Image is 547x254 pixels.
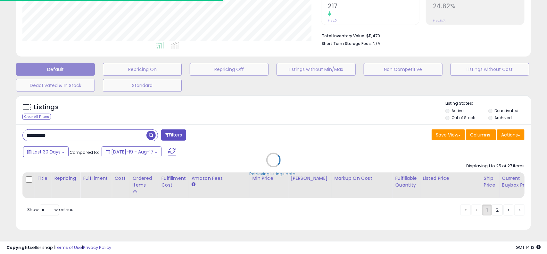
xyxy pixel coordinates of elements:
[277,63,355,76] button: Listings without Min/Max
[322,33,366,39] b: Total Inventory Value:
[328,19,337,22] small: Prev: 0
[373,40,381,47] span: N/A
[103,63,182,76] button: Repricing On
[190,63,269,76] button: Repricing Off
[328,3,419,11] h2: 217
[16,63,95,76] button: Default
[83,244,111,250] a: Privacy Policy
[322,31,520,39] li: $11,470
[55,244,82,250] a: Terms of Use
[250,171,298,177] div: Retrieving listings data..
[364,63,443,76] button: Non Competitive
[6,245,111,251] div: seller snap | |
[516,244,541,250] span: 2025-09-17 14:13 GMT
[451,63,529,76] button: Listings without Cost
[433,19,445,22] small: Prev: N/A
[16,79,95,92] button: Deactivated & In Stock
[103,79,182,92] button: Standard
[6,244,30,250] strong: Copyright
[433,3,524,11] h2: 24.82%
[322,41,372,46] b: Short Term Storage Fees:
